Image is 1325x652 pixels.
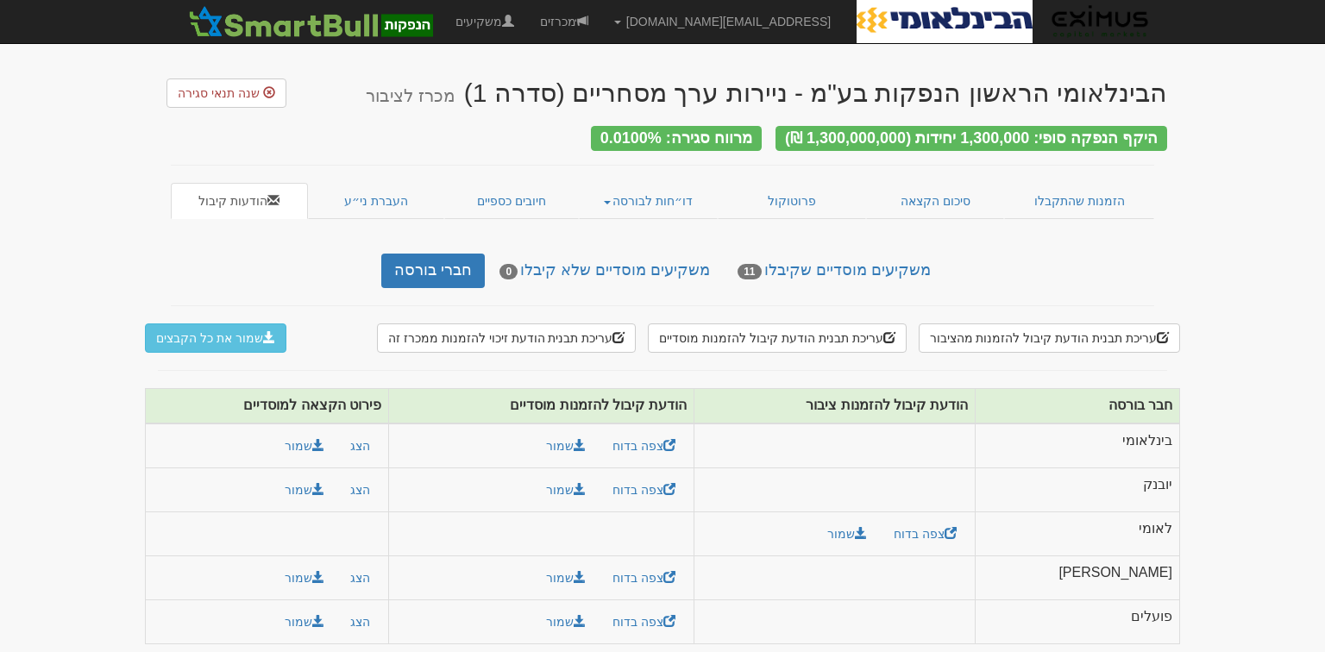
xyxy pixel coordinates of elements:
[145,323,286,353] button: שמור את כל הקבצים
[725,254,943,288] a: משקיעים מוסדיים שקיבלו11
[339,563,381,592] button: הצג
[535,607,597,636] a: שמור
[377,323,636,353] button: עריכת תבנית הודעת זיכוי להזמנות ממכרז זה
[166,78,286,108] button: שנה תנאי סגירה
[499,264,518,279] span: 0
[975,468,1179,512] td: יובנק
[601,563,687,592] a: צפה בדוח
[816,519,878,549] a: שמור
[776,126,1167,151] div: היקף הנפקה סופי: 1,300,000 יחידות (1,300,000,000 ₪)
[591,126,762,151] div: מרווח סגירה: 0.0100%
[694,389,975,423] th: הודעת קיבול להזמנות ציבור
[601,475,687,505] a: צפה בדוח
[366,86,455,105] small: מכרז לציבור
[866,183,1005,219] a: סיכום הקצאה
[535,563,597,592] a: שמור
[171,183,308,219] a: הודעות קיבול
[339,431,381,461] button: הצג
[273,475,336,505] button: שמור
[535,475,597,505] a: שמור
[1004,183,1154,219] a: הזמנות שהתקבלו
[146,389,389,423] th: פירוט הקצאה למוסדיים
[601,431,687,461] a: צפה בדוח
[975,556,1179,600] td: [PERSON_NAME]
[178,86,260,100] span: שנה תנאי סגירה
[975,423,1179,468] td: בינלאומי
[535,431,597,461] a: שמור
[975,389,1179,423] th: חבר בורסה
[339,607,381,636] button: הצג
[273,563,336,592] button: שמור
[366,78,1167,107] div: הבינלאומי הראשון הנפקות בע"מ - ניירות ערך מסחריים (סדרה 1)
[308,183,445,219] a: העברת ני״ע
[648,323,906,353] button: עריכת תבנית הודעת קיבול להזמנות מוסדיים
[273,431,336,461] button: שמור
[389,389,694,423] th: הודעת קיבול להזמנות מוסדיים
[184,4,437,39] img: SmartBull Logo
[339,475,381,505] button: הצג
[919,323,1180,353] button: עריכת תבנית הודעת קיבול להזמנות מהציבור
[738,264,761,279] span: 11
[579,183,719,219] a: דו״חות לבורסה
[718,183,866,219] a: פרוטוקול
[381,254,485,288] a: חברי בורסה
[273,607,336,636] button: שמור
[882,519,968,549] a: צפה בדוח
[975,600,1179,644] td: פועלים
[444,183,579,219] a: חיובים כספיים
[601,607,687,636] a: צפה בדוח
[975,512,1179,556] td: לאומי
[487,254,723,288] a: משקיעים מוסדיים שלא קיבלו0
